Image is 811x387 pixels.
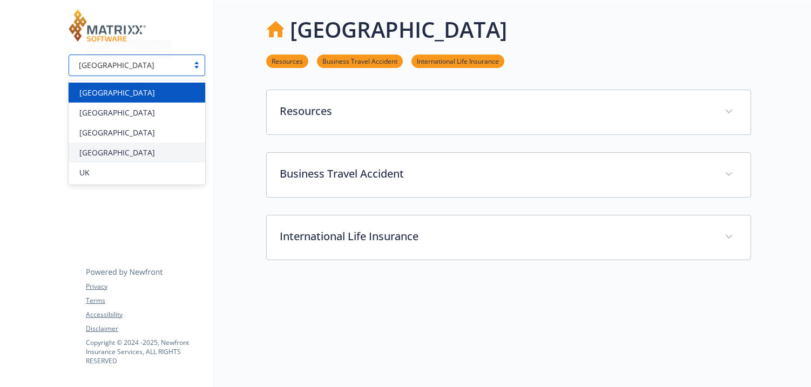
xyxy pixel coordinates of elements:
[79,167,90,178] span: UK
[86,338,205,365] p: Copyright © 2024 - 2025 , Newfront Insurance Services, ALL RIGHTS RESERVED
[290,13,507,46] h1: [GEOGRAPHIC_DATA]
[280,228,712,245] p: International Life Insurance
[86,282,205,291] a: Privacy
[86,324,205,334] a: Disclaimer
[267,153,751,197] div: Business Travel Accident
[267,90,751,134] div: Resources
[79,87,155,98] span: [GEOGRAPHIC_DATA]
[411,56,504,66] a: International Life Insurance
[79,107,155,118] span: [GEOGRAPHIC_DATA]
[79,127,155,138] span: [GEOGRAPHIC_DATA]
[86,296,205,305] a: Terms
[280,103,712,119] p: Resources
[266,56,308,66] a: Resources
[86,310,205,320] a: Accessibility
[317,56,403,66] a: Business Travel Accident
[280,166,712,182] p: Business Travel Accident
[267,215,751,260] div: International Life Insurance
[79,59,154,71] span: [GEOGRAPHIC_DATA]
[79,147,155,158] span: [GEOGRAPHIC_DATA]
[75,59,183,71] span: [GEOGRAPHIC_DATA]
